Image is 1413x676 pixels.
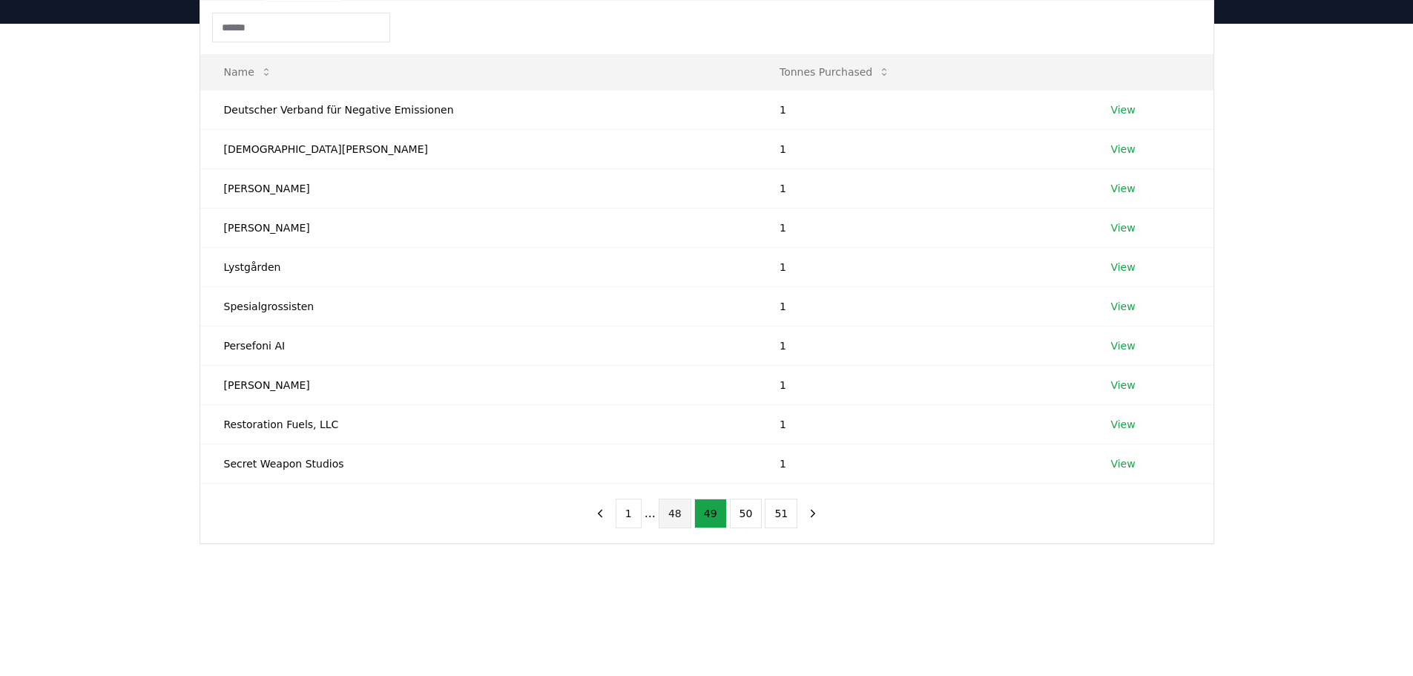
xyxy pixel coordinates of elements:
[1110,378,1135,393] a: View
[756,365,1087,404] td: 1
[200,247,756,286] td: Lystgården
[200,286,756,326] td: Spesialgrossisten
[200,208,756,247] td: [PERSON_NAME]
[800,499,826,528] button: next page
[1110,142,1135,157] a: View
[1110,181,1135,196] a: View
[694,499,727,528] button: 49
[200,129,756,168] td: [DEMOGRAPHIC_DATA][PERSON_NAME]
[756,286,1087,326] td: 1
[200,168,756,208] td: [PERSON_NAME]
[756,90,1087,129] td: 1
[1110,299,1135,314] a: View
[730,499,763,528] button: 50
[200,365,756,404] td: [PERSON_NAME]
[200,404,756,444] td: Restoration Fuels, LLC
[616,499,642,528] button: 1
[765,499,797,528] button: 51
[587,499,613,528] button: previous page
[200,90,756,129] td: Deutscher Verband für Negative Emissionen
[756,168,1087,208] td: 1
[1110,417,1135,432] a: View
[1110,456,1135,471] a: View
[1110,220,1135,235] a: View
[756,326,1087,365] td: 1
[1110,102,1135,117] a: View
[756,444,1087,483] td: 1
[756,247,1087,286] td: 1
[756,404,1087,444] td: 1
[756,129,1087,168] td: 1
[1110,260,1135,275] a: View
[645,505,656,522] li: ...
[756,208,1087,247] td: 1
[659,499,691,528] button: 48
[212,57,284,87] button: Name
[768,57,902,87] button: Tonnes Purchased
[200,444,756,483] td: Secret Weapon Studios
[200,326,756,365] td: Persefoni AI
[1110,338,1135,353] a: View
